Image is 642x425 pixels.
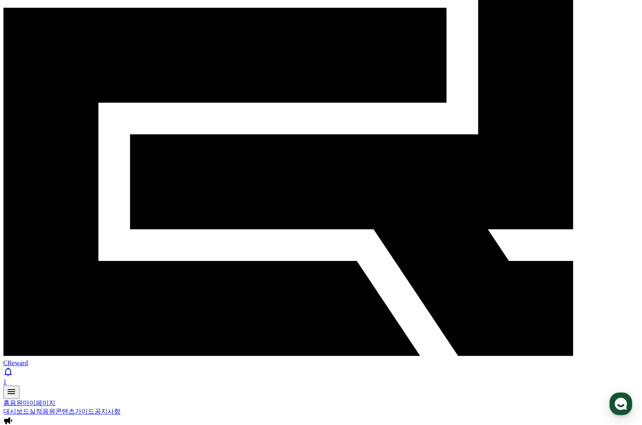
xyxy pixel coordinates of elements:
[10,399,23,406] a: 음원
[42,408,55,415] a: 음원
[105,258,156,278] a: 설정
[126,270,136,277] span: 설정
[2,258,54,278] a: 홈
[3,352,639,366] a: CReward
[3,408,29,415] a: 대시보드
[26,270,31,277] span: 홈
[74,271,84,277] span: 대화
[3,359,28,366] span: CReward
[3,367,639,386] a: 1
[94,408,121,415] a: 공지사항
[54,258,105,278] a: 대화
[3,399,10,406] a: 홈
[3,378,639,386] div: 1
[23,399,55,406] a: 마이페이지
[75,408,94,415] a: 가이드
[55,408,75,415] a: 콘텐츠
[29,408,42,415] a: 실적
